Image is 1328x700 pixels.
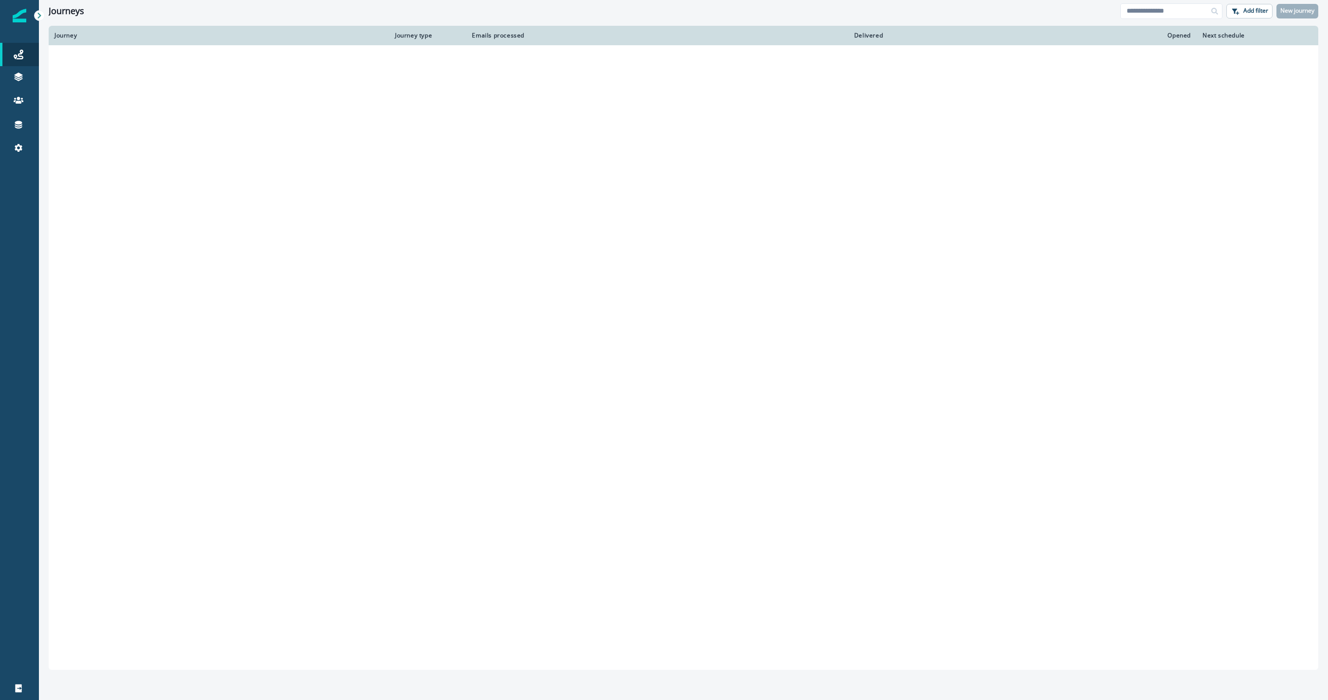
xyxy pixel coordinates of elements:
div: Journey type [395,32,456,39]
p: New journey [1280,7,1314,14]
button: Add filter [1226,4,1273,18]
div: Emails processed [468,32,524,39]
div: Delivered [536,32,883,39]
h1: Journeys [49,6,84,17]
button: New journey [1276,4,1318,18]
img: Inflection [13,9,26,22]
div: Opened [895,32,1191,39]
div: Journey [54,32,383,39]
div: Next schedule [1202,32,1288,39]
p: Add filter [1243,7,1268,14]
